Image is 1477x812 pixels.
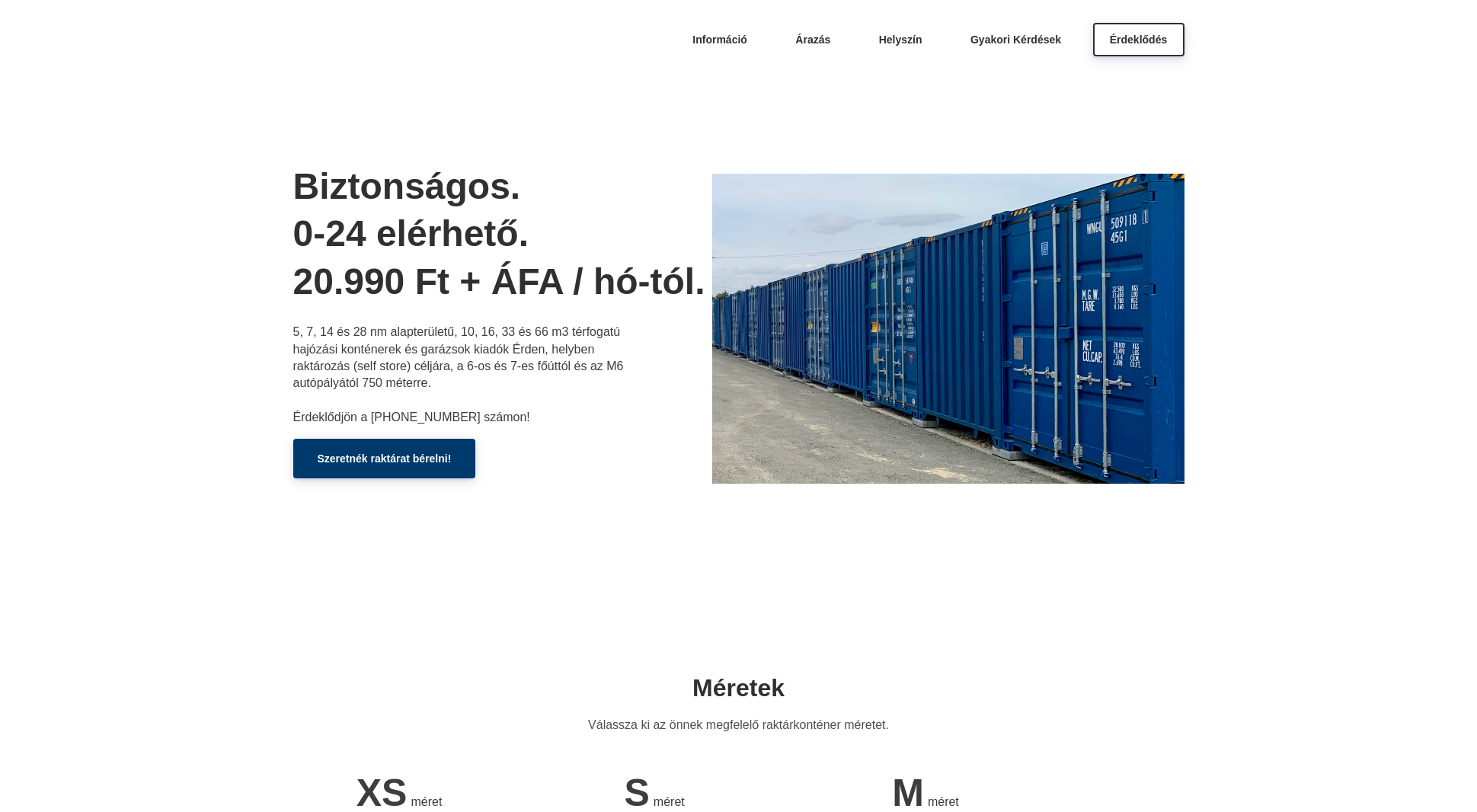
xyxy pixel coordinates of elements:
[970,34,1061,46] span: Gyakori Kérdések
[318,452,452,465] span: Szeretnék raktárat bérelni!
[293,439,476,478] a: Szeretnék raktárat bérelni!
[1093,23,1184,56] a: Érdeklődés
[654,795,685,808] span: méret
[293,163,712,305] h1: Biztonságos. 0-24 elérhető. 20.990 Ft + ÁFA / hó-tól.
[411,795,442,808] span: méret
[1110,34,1167,46] span: Érdeklődés
[879,34,922,46] span: Helyszín
[676,23,764,56] a: Információ
[778,23,847,56] a: Árazás
[954,23,1078,56] a: Gyakori Kérdések
[928,795,959,808] span: méret
[293,324,628,426] p: 5, 7, 14 és 28 nm alapterületű, 10, 16, 33 és 66 m3 térfogatú hajózási konténerek és garázsok kia...
[862,23,939,56] a: Helyszín
[795,34,830,46] span: Árazás
[580,717,897,734] p: Válassza ki az önnek megfelelő raktárkonténer méretet.
[692,34,747,46] span: Információ
[712,174,1184,484] img: bozsisor.webp
[541,673,937,705] h2: Méretek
